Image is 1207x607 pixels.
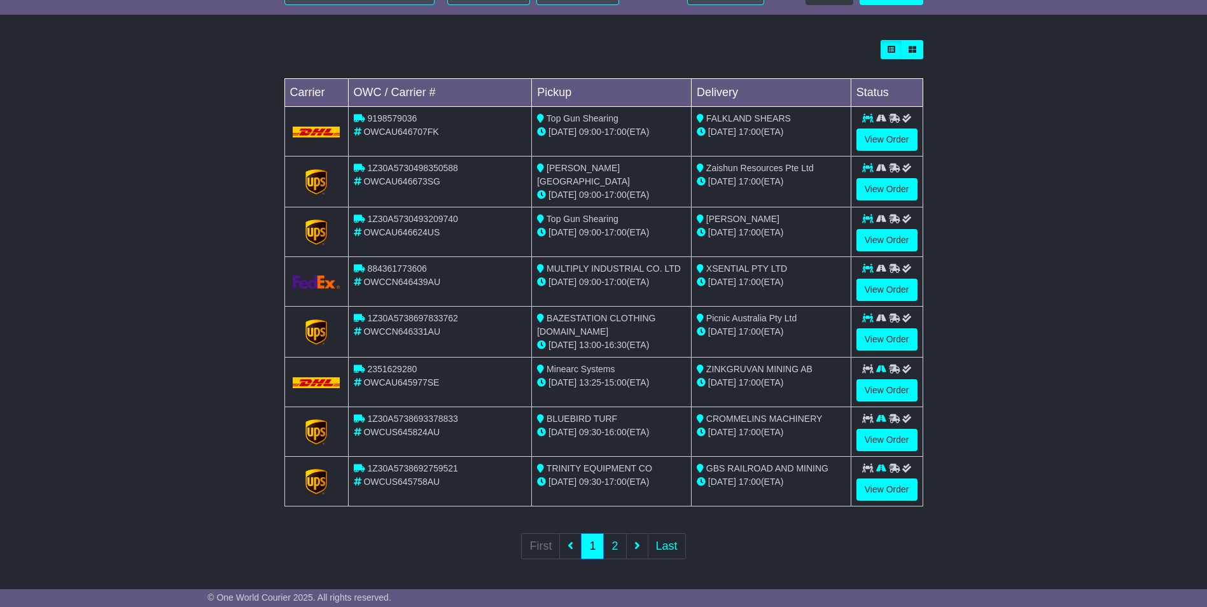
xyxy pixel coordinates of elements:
[856,379,917,401] a: View Order
[697,125,846,139] div: (ETA)
[363,176,440,186] span: OWCAU646673SG
[604,477,627,487] span: 17:00
[579,477,601,487] span: 09:30
[697,226,846,239] div: (ETA)
[305,319,327,345] img: GetCarrierServiceLogo
[537,226,686,239] div: - (ETA)
[305,220,327,245] img: GetCarrierServiceLogo
[363,377,439,387] span: OWCAU645977SE
[348,79,532,107] td: OWC / Carrier #
[579,427,601,437] span: 09:30
[697,276,846,289] div: (ETA)
[537,276,686,289] div: - (ETA)
[697,475,846,489] div: (ETA)
[603,533,626,559] a: 2
[706,113,791,123] span: FALKLAND SHEARS
[547,263,681,274] span: MULTIPLY INDUSTRIAL CO. LTD
[604,377,627,387] span: 15:00
[739,176,761,186] span: 17:00
[548,127,576,137] span: [DATE]
[708,427,736,437] span: [DATE]
[284,79,348,107] td: Carrier
[856,229,917,251] a: View Order
[706,214,779,224] span: [PERSON_NAME]
[547,463,652,473] span: TRINITY EQUIPMENT CO
[363,477,440,487] span: OWCUS645758AU
[547,364,615,374] span: Minearc Systems
[697,376,846,389] div: (ETA)
[537,376,686,389] div: - (ETA)
[739,477,761,487] span: 17:00
[293,377,340,387] img: DHL.png
[579,277,601,287] span: 09:00
[706,364,813,374] span: ZINKGRUVAN MINING AB
[363,227,440,237] span: OWCAU646624US
[579,227,601,237] span: 09:00
[532,79,692,107] td: Pickup
[851,79,923,107] td: Status
[537,125,686,139] div: - (ETA)
[548,427,576,437] span: [DATE]
[604,427,627,437] span: 16:00
[739,277,761,287] span: 17:00
[604,127,627,137] span: 17:00
[579,377,601,387] span: 13:25
[548,277,576,287] span: [DATE]
[708,477,736,487] span: [DATE]
[691,79,851,107] td: Delivery
[706,163,814,173] span: Zaishun Resources Pte Ltd
[537,338,686,352] div: - (ETA)
[581,533,604,559] a: 1
[706,313,797,323] span: Picnic Australia Pty Ltd
[537,426,686,439] div: - (ETA)
[706,263,787,274] span: XSENTIAL PTY LTD
[708,277,736,287] span: [DATE]
[367,214,457,224] span: 1Z30A5730493209740
[697,175,846,188] div: (ETA)
[367,263,426,274] span: 884361773606
[363,127,438,137] span: OWCAU646707FK
[293,127,340,137] img: DHL.png
[579,340,601,350] span: 13:00
[648,533,686,559] a: Last
[367,163,457,173] span: 1Z30A5730498350588
[579,190,601,200] span: 09:00
[367,414,457,424] span: 1Z30A5738693378833
[207,592,391,603] span: © One World Courier 2025. All rights reserved.
[548,190,576,200] span: [DATE]
[739,227,761,237] span: 17:00
[708,227,736,237] span: [DATE]
[706,463,828,473] span: GBS RAILROAD AND MINING
[548,227,576,237] span: [DATE]
[739,326,761,337] span: 17:00
[537,313,655,337] span: BAZESTATION CLOTHING [DOMAIN_NAME]
[856,178,917,200] a: View Order
[739,427,761,437] span: 17:00
[708,176,736,186] span: [DATE]
[856,429,917,451] a: View Order
[548,340,576,350] span: [DATE]
[537,163,630,186] span: [PERSON_NAME][GEOGRAPHIC_DATA]
[305,419,327,445] img: GetCarrierServiceLogo
[363,326,440,337] span: OWCCN646331AU
[856,478,917,501] a: View Order
[856,129,917,151] a: View Order
[579,127,601,137] span: 09:00
[697,426,846,439] div: (ETA)
[367,313,457,323] span: 1Z30A5738697833762
[547,214,618,224] span: Top Gun Shearing
[856,279,917,301] a: View Order
[604,190,627,200] span: 17:00
[856,328,917,351] a: View Order
[367,364,417,374] span: 2351629280
[537,188,686,202] div: - (ETA)
[363,427,440,437] span: OWCUS645824AU
[708,377,736,387] span: [DATE]
[367,113,417,123] span: 9198579036
[604,227,627,237] span: 17:00
[363,277,440,287] span: OWCCN646439AU
[305,169,327,195] img: GetCarrierServiceLogo
[367,463,457,473] span: 1Z30A5738692759521
[548,377,576,387] span: [DATE]
[706,414,823,424] span: CROMMELINS MACHINERY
